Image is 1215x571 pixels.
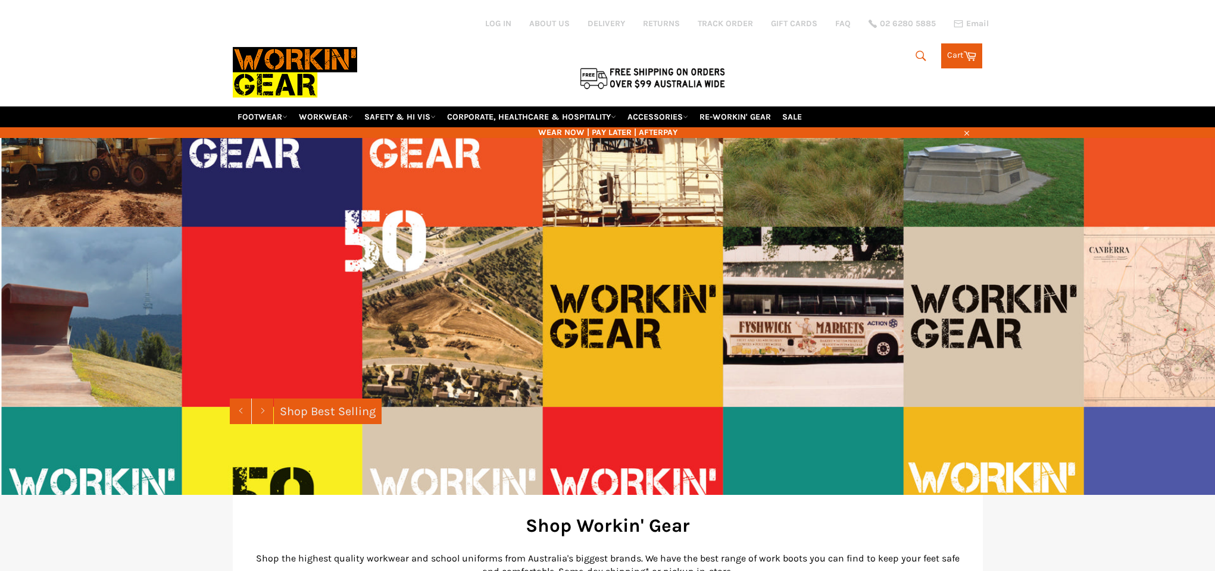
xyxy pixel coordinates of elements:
[360,106,441,127] a: SAFETY & HI VIS
[941,43,982,68] a: Cart
[485,18,511,29] a: Log in
[233,39,357,106] img: Workin Gear leaders in Workwear, Safety Boots, PPE, Uniforms. Australia's No.1 in Workwear
[623,106,693,127] a: ACCESSORIES
[274,399,382,424] a: Shop Best Selling
[294,106,358,127] a: WORKWEAR
[966,20,989,28] span: Email
[588,18,625,29] a: DELIVERY
[233,127,983,138] span: WEAR NOW | PAY LATER | AFTERPAY
[835,18,851,29] a: FAQ
[954,19,989,29] a: Email
[251,513,965,538] h2: Shop Workin' Gear
[869,20,936,28] a: 02 6280 5885
[777,106,807,127] a: SALE
[233,106,292,127] a: FOOTWEAR
[880,20,936,28] span: 02 6280 5885
[643,18,680,29] a: RETURNS
[442,106,621,127] a: CORPORATE, HEALTHCARE & HOSPITALITY
[578,65,727,90] img: Flat $9.95 shipping Australia wide
[698,18,753,29] a: TRACK ORDER
[529,18,570,29] a: ABOUT US
[771,18,817,29] a: GIFT CARDS
[695,106,776,127] a: RE-WORKIN' GEAR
